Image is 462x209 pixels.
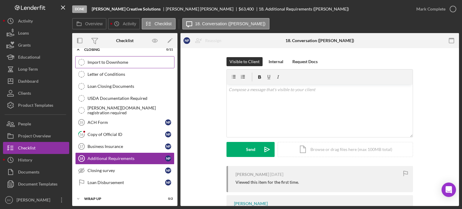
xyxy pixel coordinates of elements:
div: Grants [18,39,31,53]
label: Overview [85,21,103,26]
div: [PERSON_NAME] [236,172,269,177]
div: Activity [18,15,33,29]
a: Loan Closing Documents [75,80,174,92]
div: Loans [18,27,29,41]
a: Import to Downhome [75,56,174,68]
button: Overview [72,18,106,29]
div: N P [183,37,190,44]
tspan: 17 [79,145,83,148]
div: Project Overview [18,130,51,143]
button: Visible to Client [226,57,263,66]
button: Grants [3,39,69,51]
div: N P [165,119,171,125]
button: Clients [3,87,69,99]
div: 0 / 2 [162,197,173,201]
button: Dashboard [3,75,69,87]
time: 2025-09-25 18:48 [270,172,283,177]
tspan: 15 [79,121,83,124]
a: Closing surveyNP [75,164,174,177]
a: USDA Documentation Required [75,92,174,104]
button: DC[PERSON_NAME] [3,194,69,206]
tspan: 16 [80,132,84,136]
button: Document Templates [3,178,69,190]
button: Checklist [3,142,69,154]
div: Document Templates [18,178,57,192]
button: Activity [3,15,69,27]
label: 18. Conversation ([PERSON_NAME]) [195,21,266,26]
div: [PERSON_NAME] [234,201,268,206]
button: History [3,154,69,166]
div: Product Templates [18,99,53,113]
div: Visible to Client [229,57,260,66]
div: History [18,154,32,168]
div: Educational [18,51,40,65]
button: Documents [3,166,69,178]
div: Send [246,142,255,157]
div: Clients [18,87,31,101]
div: ACH Form [88,120,165,125]
div: Copy of Official ID [88,132,165,137]
div: Open Intercom Messenger [442,183,456,197]
div: Done [72,5,87,13]
div: 18. Additional Requirements ([PERSON_NAME]) [259,7,349,11]
button: Loans [3,27,69,39]
div: [PERSON_NAME][DOMAIN_NAME] registration required [88,106,174,115]
div: Mark Complete [416,3,445,15]
div: Viewed this item for the first time. [236,180,299,185]
div: Documents [18,166,39,180]
div: Internal [269,57,283,66]
a: [PERSON_NAME][DOMAIN_NAME] registration required [75,104,174,116]
button: Checklist [142,18,176,29]
a: Letter of Conditions [75,68,174,80]
a: 17Business InsuranceNP [75,140,174,152]
div: WRAP UP [84,197,158,201]
button: Mark Complete [410,3,459,15]
div: Business Insurance [88,144,165,149]
div: USDA Documentation Required [88,96,174,101]
div: N P [165,143,171,149]
div: People [18,118,31,131]
button: Project Overview [3,130,69,142]
div: Checklist [18,142,35,155]
button: NPReassign [180,35,227,47]
div: Reassign [205,35,221,47]
button: Long-Term [3,63,69,75]
a: 16Copy of Official IDNP [75,128,174,140]
div: Closing survey [88,168,165,173]
button: Activity [108,18,140,29]
a: 18Additional RequirementsNP [75,152,174,164]
div: Dashboard [18,75,38,89]
div: 0 / 11 [162,48,173,51]
div: Request Docs [292,57,318,66]
button: People [3,118,69,130]
div: N P [165,155,171,161]
button: Educational [3,51,69,63]
div: CLOSING [84,48,158,51]
label: Activity [123,21,136,26]
button: Request Docs [289,57,321,66]
div: $63,400 [239,7,254,11]
label: Checklist [155,21,172,26]
a: Loan DisbursementNP [75,177,174,189]
div: Additional Requirements [88,156,165,161]
div: Loan Closing Documents [88,84,174,89]
div: N P [165,168,171,174]
div: Long-Term [18,63,38,77]
a: 15ACH FormNP [75,116,174,128]
div: [PERSON_NAME] [PERSON_NAME] [166,7,239,11]
button: Product Templates [3,99,69,111]
tspan: 18 [79,157,83,160]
